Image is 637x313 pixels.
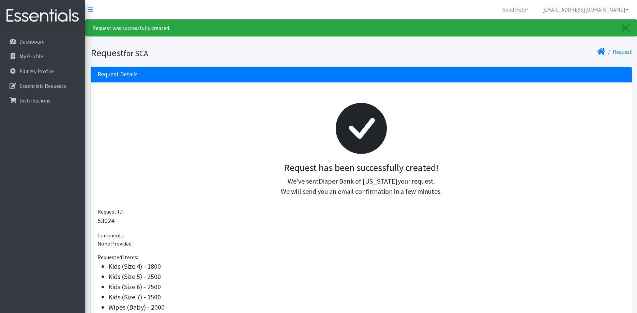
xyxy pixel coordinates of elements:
[19,68,54,75] p: Edit My Profile
[124,48,148,58] small: for SCA
[613,48,632,55] a: Request
[108,271,625,282] li: Kids (Size 5) - 2500
[108,302,625,312] li: Wipes (Baby) - 2000
[3,79,82,93] a: Essentials Requests
[108,282,625,292] li: Kids (Size 6) - 2500
[108,261,625,271] li: Kids (Size 4) - 1800
[103,176,620,197] p: We've sent your request. We will send you an email confirmation in a few minutes.
[97,232,125,239] span: Comments:
[3,35,82,48] a: Dashboard
[108,292,625,302] li: Kids (Size 7) - 1500
[497,3,534,16] a: Need Help?
[85,19,637,36] div: Request was successfully created.
[19,53,43,60] p: My Profile
[103,162,620,174] h3: Request has been successfully created!
[97,240,132,247] span: None Provided
[97,216,625,226] p: 53024
[97,254,138,261] span: Requested Items:
[97,71,138,78] h3: Request Details
[97,208,124,215] span: Request ID:
[19,82,66,89] p: Essentials Requests
[3,94,82,107] a: Distributions
[3,64,82,78] a: Edit My Profile
[91,47,359,59] h1: Request
[3,49,82,63] a: My Profile
[319,177,398,185] span: Diaper Bank of [US_STATE]
[615,20,637,36] a: Close
[537,3,634,16] a: [EMAIL_ADDRESS][DOMAIN_NAME]
[19,38,45,45] p: Dashboard
[19,97,50,104] p: Distributions
[3,4,82,27] img: HumanEssentials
